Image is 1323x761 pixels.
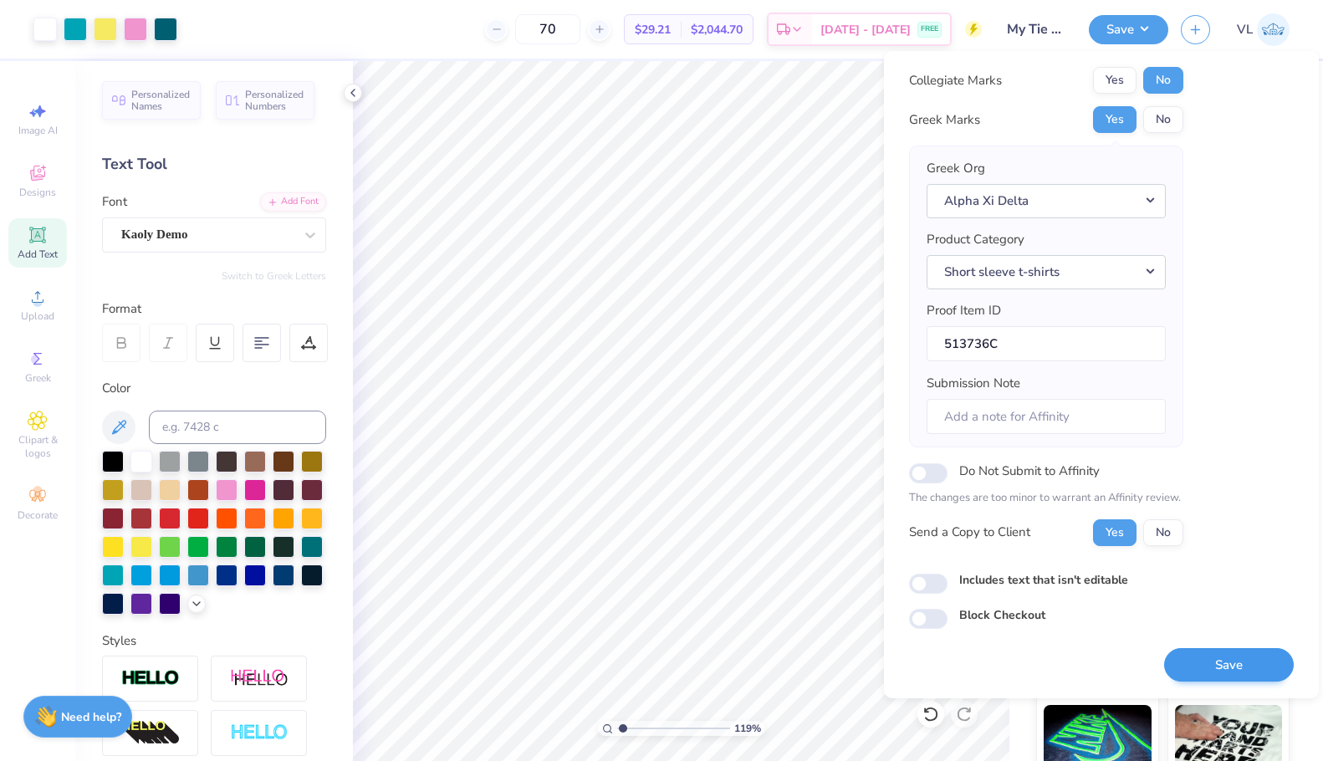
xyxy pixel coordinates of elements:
button: No [1143,519,1183,546]
span: Greek [25,371,51,385]
span: $29.21 [635,21,671,38]
span: Personalized Numbers [245,89,304,112]
label: Block Checkout [959,606,1045,624]
label: Greek Org [927,159,985,178]
span: $2,044.70 [691,21,743,38]
button: Short sleeve t-shirts [927,255,1166,289]
label: Do Not Submit to Affinity [959,460,1100,482]
label: Font [102,192,127,212]
button: Save [1089,15,1168,44]
input: – – [515,14,580,44]
span: Decorate [18,508,58,522]
span: Personalized Names [131,89,191,112]
div: Send a Copy to Client [909,523,1030,542]
button: Yes [1093,519,1137,546]
button: No [1143,106,1183,133]
button: Switch to Greek Letters [222,269,326,283]
img: Vincent Lloyd Laurel [1257,13,1290,46]
span: Upload [21,309,54,323]
label: Submission Note [927,374,1020,393]
input: e.g. 7428 c [149,411,326,444]
input: Add a note for Affinity [927,399,1166,435]
img: Shadow [230,668,289,689]
span: [DATE] - [DATE] [820,21,911,38]
span: Add Text [18,248,58,261]
button: Alpha Xi Delta [927,184,1166,218]
img: 3d Illusion [121,720,180,747]
div: Styles [102,631,326,651]
button: Yes [1093,106,1137,133]
img: Stroke [121,669,180,688]
span: Designs [19,186,56,199]
span: Image AI [18,124,58,137]
div: Text Tool [102,153,326,176]
div: Greek Marks [909,110,980,130]
span: Clipart & logos [8,433,67,460]
img: Negative Space [230,723,289,743]
label: Includes text that isn't editable [959,571,1128,589]
span: VL [1237,20,1253,39]
label: Proof Item ID [927,301,1001,320]
span: 119 % [734,721,761,736]
button: Yes [1093,67,1137,94]
div: Color [102,379,326,398]
strong: Need help? [61,709,121,725]
a: VL [1237,13,1290,46]
p: The changes are too minor to warrant an Affinity review. [909,490,1183,507]
div: Add Font [260,192,326,212]
div: Format [102,299,328,319]
input: Untitled Design [994,13,1076,46]
label: Product Category [927,230,1024,249]
button: No [1143,67,1183,94]
button: Save [1164,648,1294,682]
div: Collegiate Marks [909,71,1002,90]
span: FREE [921,23,938,35]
